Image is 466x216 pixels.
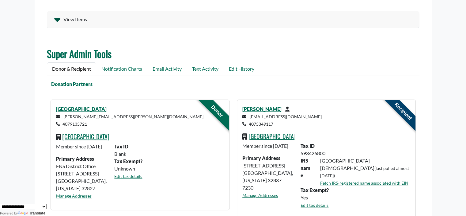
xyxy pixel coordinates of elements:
[114,174,142,179] a: Edit tax details
[224,62,260,75] a: Edit History
[242,106,282,112] a: [PERSON_NAME]
[47,62,96,75] a: Donor & Recipient
[111,150,227,158] div: Blank
[248,132,296,141] a: [GEOGRAPHIC_DATA]
[242,114,322,127] small: [EMAIL_ADDRESS][DOMAIN_NAME] 4075349117
[187,62,224,75] a: Text Activity
[297,194,414,201] div: Yes
[52,143,111,204] div: FNS District Office [STREET_ADDRESS] [GEOGRAPHIC_DATA], [US_STATE] 32827
[147,62,187,75] a: Email Activity
[47,48,419,60] h2: Super Admin Tools
[301,187,329,193] b: Tax Exempt?
[43,81,416,88] div: Donation Partners
[96,62,147,75] a: Notification Charts
[316,157,414,187] div: [GEOGRAPHIC_DATA][DEMOGRAPHIC_DATA]
[320,180,408,186] a: Fetch IRS-registered name associated with EIN
[297,150,414,157] div: 593426800
[242,142,293,150] p: Member since [DATE]
[63,16,87,23] span: View Items
[114,158,142,164] b: Tax Exempt?
[191,86,242,136] div: Donor
[242,155,280,161] strong: Primary Address
[18,211,29,216] img: Google Translate
[56,114,203,127] small: [PERSON_NAME][EMAIL_ADDRESS][PERSON_NAME][DOMAIN_NAME] 4079135721
[301,158,310,178] strong: IRS name
[378,86,428,136] div: Recipient
[56,143,107,150] p: Member since [DATE]
[242,193,278,198] a: Manage Addresses
[114,143,128,149] b: Tax ID
[111,165,227,172] div: Unknown
[18,211,45,215] a: Translate
[239,142,297,214] div: [STREET_ADDRESS] [GEOGRAPHIC_DATA], [US_STATE] 32837-7230
[56,156,94,162] strong: Primary Address
[301,143,315,149] b: Tax ID
[56,193,92,198] a: Manage Addresses
[62,132,109,141] a: [GEOGRAPHIC_DATA]
[56,106,107,112] a: [GEOGRAPHIC_DATA]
